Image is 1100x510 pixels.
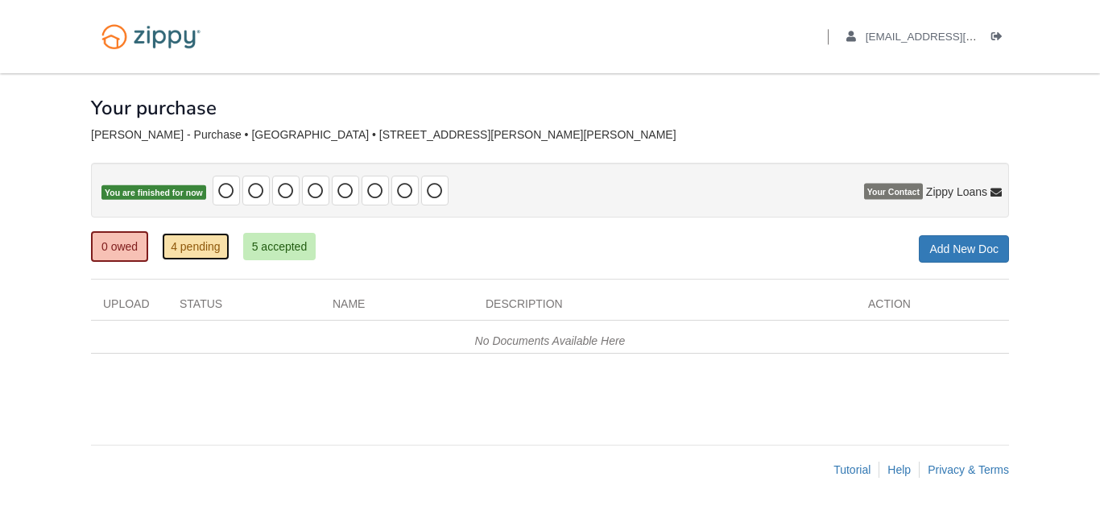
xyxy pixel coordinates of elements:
div: Status [167,296,320,320]
div: Upload [91,296,167,320]
span: Your Contact [864,184,923,200]
h1: Your purchase [91,97,217,118]
div: Description [473,296,856,320]
a: Privacy & Terms [928,463,1009,476]
span: Zippy Loans [926,184,987,200]
a: edit profile [846,31,1050,47]
a: Log out [991,31,1009,47]
a: 4 pending [162,233,230,260]
div: Name [320,296,473,320]
div: [PERSON_NAME] - Purchase • [GEOGRAPHIC_DATA] • [STREET_ADDRESS][PERSON_NAME][PERSON_NAME] [91,128,1009,142]
div: Action [856,296,1009,320]
a: Tutorial [833,463,870,476]
a: Add New Doc [919,235,1009,263]
a: 5 accepted [243,233,316,260]
span: griffin7jackson@gmail.com [866,31,1050,43]
span: You are finished for now [101,185,206,201]
em: No Documents Available Here [475,334,626,347]
a: 0 owed [91,231,148,262]
img: Logo [91,16,211,57]
a: Help [887,463,911,476]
